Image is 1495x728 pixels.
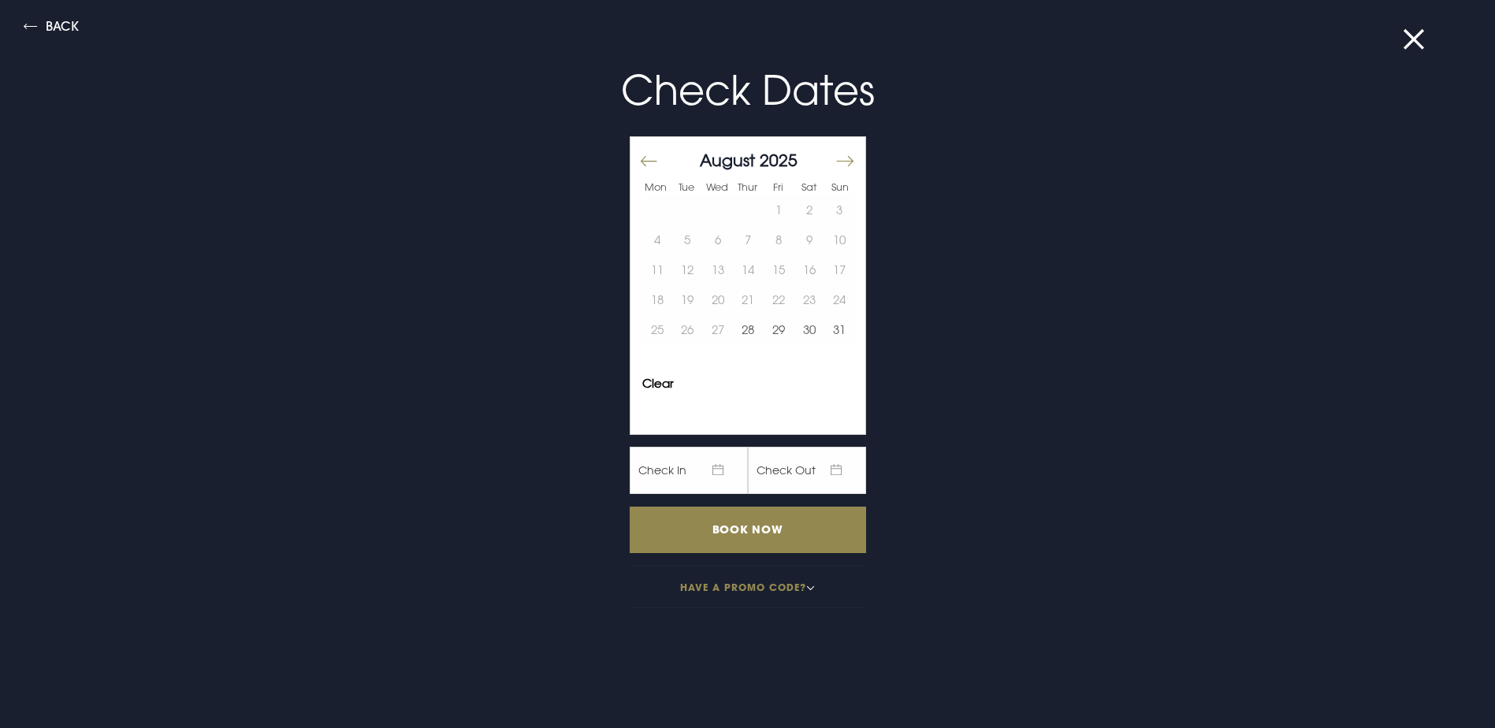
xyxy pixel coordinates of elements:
[824,315,855,345] button: 31
[630,566,866,608] button: Have a promo code?
[748,447,866,494] span: Check Out
[794,315,824,345] td: Choose Saturday, August 30, 2025 as your start date.
[24,20,79,38] button: Back
[733,315,764,345] td: Choose Thursday, August 28, 2025 as your start date.
[764,315,794,345] button: 29
[630,447,748,494] span: Check In
[642,377,674,389] button: Clear
[824,315,855,345] td: Choose Sunday, August 31, 2025 as your start date.
[794,315,824,345] button: 30
[373,60,1123,121] p: Check Dates
[733,315,764,345] button: 28
[639,144,658,177] button: Move backward to switch to the previous month.
[630,507,866,553] input: Book Now
[764,315,794,345] td: Choose Friday, August 29, 2025 as your start date.
[700,150,755,170] span: August
[760,150,798,170] span: 2025
[835,144,853,177] button: Move forward to switch to the next month.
